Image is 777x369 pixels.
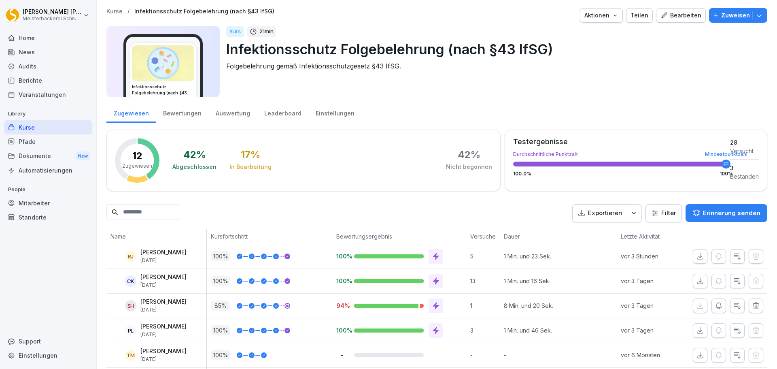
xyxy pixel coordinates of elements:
[646,205,681,222] button: Filter
[720,171,733,176] div: 100 %
[626,8,653,23] button: Teilen
[4,45,92,59] div: News
[504,232,537,241] p: Dauer
[140,258,187,263] p: [DATE]
[470,252,500,260] p: 5
[631,11,648,20] div: Teilen
[4,348,92,363] a: Einstellungen
[308,102,361,123] div: Einstellungen
[106,8,123,15] a: Kurse
[621,301,679,310] p: vor 3 Tagen
[125,275,136,287] div: CK
[513,152,726,157] div: Durchschnittliche Punktzahl
[572,204,641,222] button: Exportieren
[211,350,230,360] p: 100 %
[4,31,92,45] a: Home
[336,252,348,260] p: 100%
[336,351,348,359] p: -
[76,151,90,161] div: New
[106,102,156,123] a: Zugewiesen
[241,150,260,160] div: 17 %
[621,232,675,241] p: Letzte Aktivität
[621,326,679,335] p: vor 3 Tagen
[4,73,92,87] a: Berichte
[686,204,767,222] button: Erinnerung senden
[4,149,92,164] div: Dokumente
[730,164,759,172] div: 3
[470,232,496,241] p: Versuche
[229,163,272,171] div: In Bearbeitung
[4,120,92,134] div: Kurse
[504,351,541,359] p: -
[621,351,679,359] p: vor 6 Monaten
[4,149,92,164] a: DokumenteNew
[211,251,230,261] p: 100 %
[211,301,230,311] p: 85 %
[257,102,308,123] a: Leaderboard
[730,172,759,181] div: Bestanden
[125,350,136,361] div: TM
[208,102,257,123] a: Auswertung
[446,163,492,171] div: Nicht begonnen
[588,209,622,218] p: Exportieren
[4,196,92,210] div: Mitarbeiter
[730,138,759,147] div: 28
[513,171,726,176] div: 100.0 %
[211,232,328,241] p: Kursfortschritt
[504,301,553,310] p: 8 Min. und 20 Sek.
[584,11,618,20] div: Aktionen
[23,16,82,21] p: Meisterbäckerei Schneckenburger
[705,152,747,157] div: Mindestpunktzahl
[4,334,92,348] div: Support
[125,251,136,262] div: RJ
[721,11,750,20] p: Zuweisen
[513,138,726,145] div: Testergebnisse
[470,351,500,359] p: -
[4,163,92,177] a: Automatisierungen
[140,274,187,281] p: [PERSON_NAME]
[172,163,217,171] div: Abgeschlossen
[336,232,462,241] p: Bewertungsergebnis
[156,102,208,123] a: Bewertungen
[125,325,136,336] div: PL
[4,134,92,149] a: Pfade
[140,348,187,355] p: [PERSON_NAME]
[458,150,480,160] div: 42 %
[226,26,244,37] div: Kurs
[140,332,187,337] p: [DATE]
[4,107,92,120] p: Library
[125,300,136,311] div: SH
[504,326,552,335] p: 1 Min. und 46 Sek.
[651,209,676,217] div: Filter
[140,299,187,305] p: [PERSON_NAME]
[621,252,679,260] p: vor 3 Stunden
[336,302,348,309] p: 94%
[140,307,187,313] p: [DATE]
[110,232,202,241] p: Name
[660,11,701,20] div: Bearbeiten
[4,87,92,102] a: Veranstaltungen
[4,210,92,224] a: Standorte
[132,84,194,96] h3: Infektionsschutz Folgebelehrung (nach §43 IfSG)
[470,277,500,285] p: 13
[226,61,761,71] p: Folgebelehrung gemäß Infektionsschutzgesetz §43 IfSG.
[703,209,760,218] p: Erinnerung senden
[140,282,187,288] p: [DATE]
[504,252,551,260] p: 1 Min. und 23 Sek.
[134,8,274,15] a: Infektionsschutz Folgebelehrung (nach §43 IfSG)
[122,162,152,170] p: Zugewiesen
[4,183,92,196] p: People
[140,249,187,256] p: [PERSON_NAME]
[504,277,550,285] p: 1 Min. und 16 Sek.
[226,39,761,60] p: Infektionsschutz Folgebelehrung (nach §43 IfSG)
